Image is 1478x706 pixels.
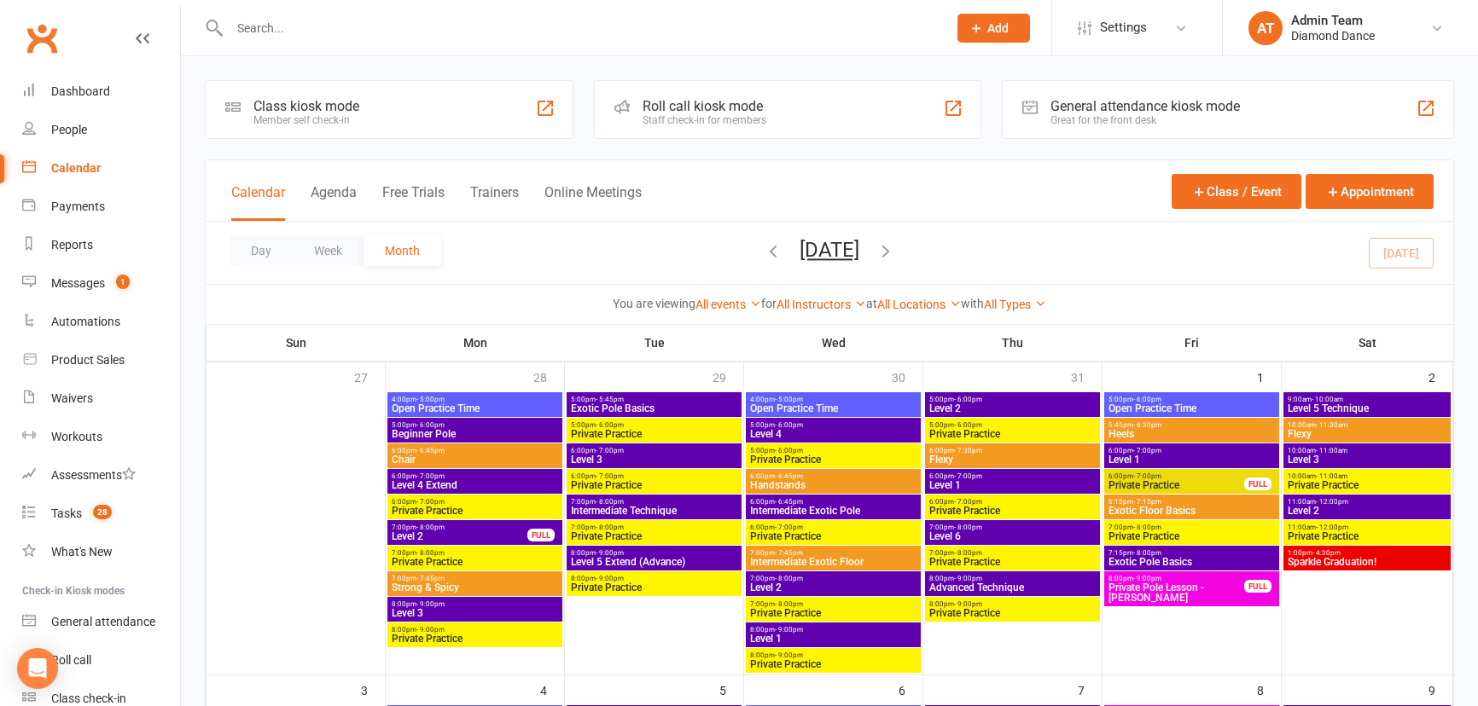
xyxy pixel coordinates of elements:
span: 7:00pm [928,549,1097,557]
span: - 7:15pm [1133,498,1161,506]
span: - 8:00pm [954,524,982,531]
span: - 5:00pm [416,396,445,403]
span: Private Practice [1287,531,1447,541]
span: Flexy [928,454,1097,465]
div: General attendance kiosk mode [1050,98,1240,114]
span: 5:00pm [570,421,738,429]
div: Class check-in [51,692,126,705]
span: 7:00pm [749,600,917,608]
a: Waivers [22,379,180,418]
div: Member self check-in [253,114,359,126]
span: - 5:00pm [775,396,803,403]
span: Private Practice [1287,480,1447,490]
div: Staff check-in for members [643,114,766,126]
span: 5:45pm [1108,421,1276,429]
div: General attendance [51,615,155,628]
div: Dashboard [51,84,110,98]
span: Private Practice [391,634,559,644]
th: Sat [1282,325,1453,361]
span: 6:00pm [391,447,559,454]
span: 6:00pm [749,524,917,531]
span: 8:00pm [749,626,917,634]
button: Week [293,235,364,266]
span: Level 2 [1287,506,1447,516]
span: Private Practice [391,557,559,567]
button: [DATE] [800,238,859,262]
span: Advanced Technique [928,582,1097,593]
a: Roll call [22,641,180,680]
span: - 11:00am [1316,447,1347,454]
a: All Types [984,298,1046,311]
span: 9:00am [1287,396,1447,403]
span: - 7:00pm [1133,447,1161,454]
span: Intermediate Technique [570,506,738,516]
span: - 6:00pm [954,396,982,403]
span: 5:00pm [749,447,917,454]
span: - 6:30pm [1133,421,1161,429]
span: 4:00pm [391,396,559,403]
div: Calendar [51,161,101,175]
div: Diamond Dance [1291,28,1375,43]
span: Level 4 [749,429,917,439]
span: 5:00pm [391,421,559,429]
div: 3 [361,675,385,703]
span: Open Practice Time [1108,403,1276,414]
div: 31 [1071,362,1102,391]
span: - 7:00pm [596,447,624,454]
span: 6:15pm [1108,498,1276,506]
span: - 6:00pm [596,421,624,429]
span: 6:00pm [928,447,1097,454]
div: Roll call [51,653,91,667]
button: Add [957,14,1030,43]
div: Automations [51,315,120,328]
span: - 8:00pm [1133,549,1161,557]
span: 10:00am [1287,421,1447,429]
div: Assessments [51,468,136,482]
span: - 7:00pm [416,472,445,480]
span: - 7:45pm [416,575,445,582]
a: Product Sales [22,341,180,379]
span: Level 2 [749,582,917,593]
span: - 6:45pm [416,447,445,454]
span: Intermediate Exotic Floor [749,557,917,567]
th: Tue [565,325,744,361]
span: 8:00pm [391,600,559,608]
span: 6:00pm [928,472,1097,480]
span: 5:00pm [928,421,1097,429]
span: 7:00pm [391,549,559,557]
span: - 8:00pm [954,549,982,557]
div: Reports [51,238,93,252]
button: Calendar [231,184,285,221]
div: 9 [1429,675,1452,703]
a: Payments [22,188,180,226]
a: Clubworx [20,17,63,60]
span: - 11:00am [1316,472,1347,480]
span: 6:00pm [1108,472,1245,480]
span: 7:15pm [1108,549,1276,557]
span: - 6:00pm [775,421,803,429]
div: Payments [51,200,105,213]
div: 1 [1257,362,1281,391]
span: 6:00pm [749,472,917,480]
a: All Locations [877,298,961,311]
div: Great for the front desk [1050,114,1240,126]
span: - 8:00pm [1133,524,1161,531]
th: Wed [744,325,923,361]
th: Fri [1103,325,1282,361]
span: - 8:00pm [416,524,445,531]
span: 7:00pm [749,549,917,557]
div: Open Intercom Messenger [17,648,58,689]
a: General attendance kiosk mode [22,603,180,641]
a: Automations [22,303,180,341]
span: 6:00pm [570,472,738,480]
span: - 9:00pm [416,600,445,608]
span: 8:00pm [1108,575,1245,582]
div: 29 [713,362,743,391]
span: - 6:00pm [1133,396,1161,403]
span: - 7:00pm [954,498,982,506]
a: Dashboard [22,72,180,111]
span: 6:00pm [1108,447,1276,454]
span: 7:00pm [391,524,528,531]
a: All events [695,298,761,311]
span: Settings [1100,9,1147,47]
